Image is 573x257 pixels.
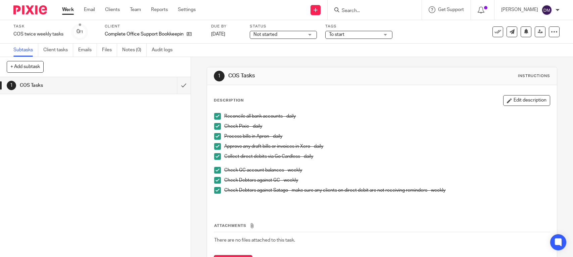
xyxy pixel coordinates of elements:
[214,238,295,243] span: There are no files attached to this task.
[13,44,38,57] a: Subtasks
[325,24,392,29] label: Tags
[211,24,241,29] label: Due by
[13,5,47,14] img: Pixie
[214,224,246,228] span: Attachments
[152,44,178,57] a: Audit logs
[105,31,183,38] p: Complete Office Support Bookkeeping Ltd
[253,32,277,37] span: Not started
[224,153,550,160] p: Collect direct debits via Go Cardless - daily
[105,6,120,13] a: Clients
[151,6,168,13] a: Reports
[541,5,552,15] img: svg%3E
[341,8,401,14] input: Search
[214,98,244,103] p: Description
[224,123,550,130] p: Check Pixie - daily
[77,28,83,36] div: 0
[122,44,147,57] a: Notes (0)
[329,32,344,37] span: To start
[178,6,196,13] a: Settings
[20,80,120,90] h1: COS Tasks
[211,32,225,37] span: [DATE]
[84,6,95,13] a: Email
[224,177,550,184] p: Check Debtors against GC - weekly
[62,6,74,13] a: Work
[501,6,538,13] p: [PERSON_NAME]
[43,44,73,57] a: Client tasks
[13,31,63,38] div: COS twice weekly tasks
[250,24,317,29] label: Status
[224,133,550,140] p: Process bills in Apron - daily
[518,73,550,79] div: Instructions
[438,7,464,12] span: Get Support
[7,61,44,72] button: + Add subtask
[105,24,203,29] label: Client
[214,71,225,81] div: 1
[224,143,550,150] p: Approve any draft bills or invoices in Xero - daily
[130,6,141,13] a: Team
[80,30,83,34] small: /1
[13,24,63,29] label: Task
[503,95,550,106] button: Edit description
[228,72,396,79] h1: COS Tasks
[102,44,117,57] a: Files
[224,113,550,120] p: Reconcile all bank accounts - daily
[7,81,16,90] div: 1
[78,44,97,57] a: Emails
[224,167,550,174] p: Check GC account balances - weekly
[224,187,550,194] p: Check Debtors against Satago - make sure any clients on direct debit are not receiving reminders ...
